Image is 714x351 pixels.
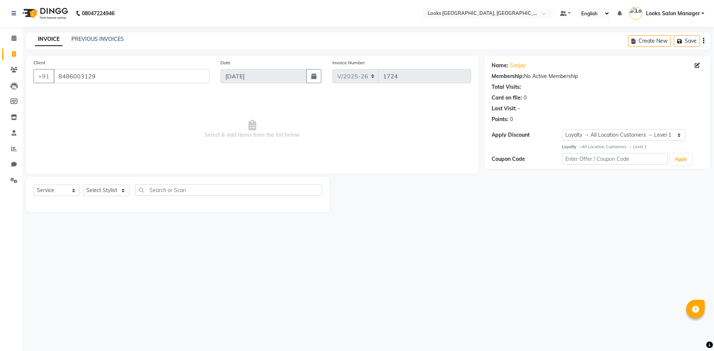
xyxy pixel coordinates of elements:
div: - [518,105,520,113]
a: INVOICE [35,33,62,46]
img: Looks Salon Manager [629,7,642,20]
label: Invoice Number [332,59,365,66]
input: Search or Scan [135,184,322,196]
div: Total Visits: [492,83,521,91]
label: Date [221,59,231,66]
button: Save [674,35,700,47]
div: Card on file: [492,94,522,102]
button: Create New [628,35,671,47]
input: Enter Offer / Coupon Code [562,153,668,165]
span: Select & add items from the list below [33,92,471,166]
div: Apply Discount [492,131,562,139]
button: +91 [33,69,54,83]
div: Membership: [492,72,524,80]
div: No Active Membership [492,72,703,80]
span: Looks Salon Manager [646,10,700,17]
strong: Loyalty → [562,144,582,149]
a: PREVIOUS INVOICES [71,36,124,42]
div: Points: [492,116,508,123]
button: Apply [670,154,692,165]
input: Search by Name/Mobile/Email/Code [54,69,209,83]
img: logo [19,3,70,24]
div: Last Visit: [492,105,517,113]
div: 0 [510,116,513,123]
div: Name: [492,62,508,69]
div: All Location Customers → Level 1 [562,144,703,150]
a: Sanjay [510,62,526,69]
b: 08047224946 [82,3,115,24]
label: Client [33,59,45,66]
div: 0 [524,94,527,102]
div: Coupon Code [492,155,562,163]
